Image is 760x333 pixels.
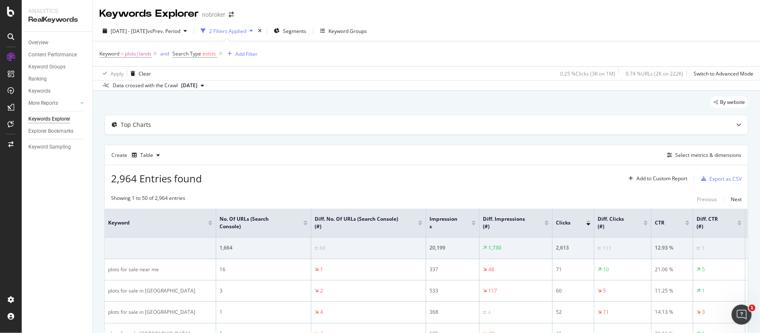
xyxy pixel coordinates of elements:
[113,82,178,89] div: Data crossed with the Crawl
[28,7,86,15] div: Analytics
[111,70,124,77] div: Apply
[636,176,687,181] div: Add to Custom Report
[256,27,263,35] div: times
[690,67,753,80] button: Switch to Advanced Mode
[488,309,491,316] div: 4
[28,115,70,124] div: Keywords Explorer
[99,7,199,21] div: Keywords Explorer
[655,266,689,273] div: 21.06 %
[429,287,476,295] div: 533
[697,247,700,250] img: Equal
[99,50,119,57] span: Keyword
[328,28,367,35] div: Keyword Groups
[556,244,591,252] div: 2,613
[202,10,225,19] div: nobroker
[108,308,212,316] div: plots for sale in [GEOGRAPHIC_DATA]
[283,28,306,35] span: Segments
[111,28,147,35] span: [DATE] - [DATE]
[702,266,705,273] div: 5
[220,287,308,295] div: 3
[209,28,246,35] div: 2 Filters Applied
[28,87,86,96] a: Keywords
[598,247,601,250] img: Equal
[598,215,631,230] span: Diff. Clicks (#)
[655,219,673,227] span: CTR
[320,266,323,273] div: 1
[28,38,48,47] div: Overview
[556,287,591,295] div: 60
[710,96,748,108] div: legacy label
[139,70,151,77] div: Clear
[125,48,151,60] span: plots|lands
[178,81,207,91] button: [DATE]
[702,308,705,316] div: 3
[697,194,717,204] button: Previous
[560,70,615,77] div: 0.25 % Clicks ( 3K on 1M )
[28,99,78,108] a: More Reports
[108,266,212,273] div: plots for sale near me
[603,308,609,316] div: 11
[483,311,486,314] img: Equal
[320,308,323,316] div: 4
[28,38,86,47] a: Overview
[28,63,66,71] div: Keyword Groups
[749,305,755,311] span: 1
[28,63,86,71] a: Keyword Groups
[147,28,180,35] span: vs Prev. Period
[694,70,753,77] div: Switch to Advanced Mode
[28,127,73,136] div: Explorer Bookmarks
[655,244,689,252] div: 12.93 %
[140,153,153,158] div: Table
[720,100,745,105] span: By website
[429,215,459,230] span: Impressions
[556,219,574,227] span: Clicks
[160,50,169,57] div: and
[220,308,308,316] div: 1
[488,287,497,295] div: 117
[732,305,752,325] iframe: Intercom live chat
[664,150,741,160] button: Select metrics & dimensions
[28,87,50,96] div: Keywords
[317,24,370,38] button: Keyword Groups
[483,215,532,230] span: Diff. Impressions (#)
[121,121,151,129] div: Top Charts
[429,244,476,252] div: 20,199
[108,287,212,295] div: plots for sale in [GEOGRAPHIC_DATA]
[429,266,476,273] div: 337
[99,24,190,38] button: [DATE] - [DATE]vsPrev. Period
[710,175,742,182] div: Export as CSV
[111,194,185,204] div: Showing 1 to 50 of 2,964 entries
[28,127,86,136] a: Explorer Bookmarks
[202,50,216,57] span: exists
[320,287,323,295] div: 2
[220,215,291,230] span: No. of URLs (Search Console)
[127,67,151,80] button: Clear
[625,172,687,185] button: Add to Custom Report
[28,75,47,83] div: Ranking
[224,49,258,59] button: Add Filter
[697,196,717,203] div: Previous
[181,82,197,89] span: 2024 Jan. 1st
[121,50,124,57] span: =
[28,143,71,151] div: Keyword Sampling
[320,245,326,252] div: 69
[229,12,234,18] div: arrow-right-arrow-left
[603,245,611,252] div: 111
[28,15,86,25] div: RealKeywords
[655,287,689,295] div: 11.25 %
[488,266,494,273] div: 48
[28,143,86,151] a: Keyword Sampling
[28,99,58,108] div: More Reports
[220,244,308,252] div: 1,664
[220,266,308,273] div: 16
[697,215,725,230] span: Diff. CTR (#)
[731,196,742,203] div: Next
[698,172,742,185] button: Export as CSV
[28,115,86,124] a: Keywords Explorer
[172,50,201,57] span: Search Type
[626,70,683,77] div: 0.74 % URLs ( 2K on 222K )
[556,308,591,316] div: 52
[28,50,77,59] div: Content Performance
[111,172,202,185] span: 2,964 Entries found
[235,50,258,58] div: Add Filter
